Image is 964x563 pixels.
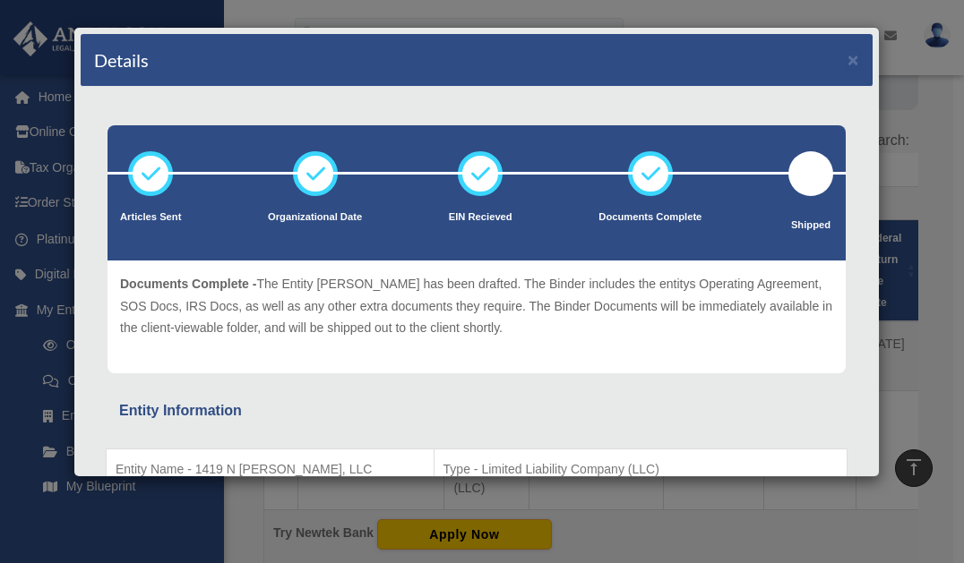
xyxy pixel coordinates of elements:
[120,277,256,291] span: Documents Complete -
[598,209,701,226] p: Documents Complete
[848,50,859,69] button: ×
[443,458,838,481] p: Type - Limited Liability Company (LLC)
[94,47,149,73] h4: Details
[119,398,834,423] div: Entity Information
[788,217,833,235] p: Shipped
[449,209,512,226] p: EIN Recieved
[116,458,425,481] p: Entity Name - 1419 N [PERSON_NAME], LLC
[268,209,362,226] p: Organizational Date
[120,273,833,339] p: The Entity [PERSON_NAME] has been drafted. The Binder includes the entitys Operating Agreement, S...
[120,209,181,226] p: Articles Sent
